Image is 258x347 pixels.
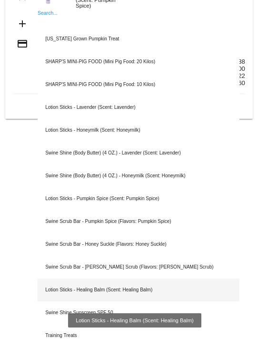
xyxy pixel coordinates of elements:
div: Lotion Sticks - Healing Balm (Scent: Healing Balm) [38,279,239,301]
div: Swine Shine Sunscreen SPF 50 [38,301,239,324]
div: Swine Shine (Body Butter) (4 OZ.) - Honeymilk (Scent: Honeymilk) [38,164,239,187]
div: Lotion Sticks - Pumpkin Spice (Scent: Pumpkin Spice) [38,187,239,210]
div: [US_STATE] Grown Pumpkin Treat [38,28,239,50]
div: Swine Scrub Bar - [PERSON_NAME] Scrub (Flavors: [PERSON_NAME] Scrub) [38,256,239,279]
div: Lotion Sticks - Lavender (Scent: Lavender) [38,96,239,119]
div: Swine Scrub Bar - Honey Suckle (Flavors: Honey Suckle) [38,233,239,256]
div: SHARP'S MINI-PIG FOOD (Mini Pig Food: 20 Kilos) [38,50,239,73]
div: Training Treats [38,324,239,347]
div: SHARP'S MINI-PIG FOOD (Mini Pig Food: 10 Kilos) [38,73,239,96]
div: Swine Shine (Body Butter) (4 OZ.) - Lavender (Scent: Lavender) [38,142,239,164]
input: Search... [38,19,239,27]
mat-icon: add [17,18,28,29]
mat-icon: credit_card [17,38,28,49]
div: Swine Scrub Bar - Pumpkin Spice (Flavors: Pumpkin Spice) [38,210,239,233]
div: Lotion Sticks - Honeymilk (Scent: Honeymilk) [38,119,239,142]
